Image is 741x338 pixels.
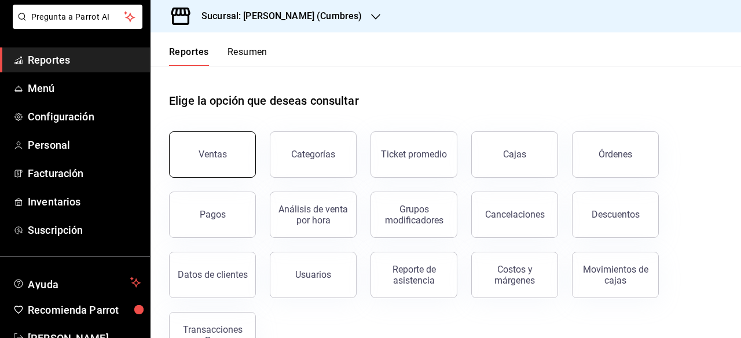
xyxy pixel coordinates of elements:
span: Ayuda [28,275,126,289]
span: Facturación [28,166,141,181]
button: Análisis de venta por hora [270,192,357,238]
button: Resumen [228,46,267,66]
button: Movimientos de cajas [572,252,659,298]
div: Pagos [200,209,226,220]
button: Ventas [169,131,256,178]
button: Costos y márgenes [471,252,558,298]
div: Órdenes [599,149,632,160]
div: navigation tabs [169,46,267,66]
button: Descuentos [572,192,659,238]
span: Personal [28,137,141,153]
div: Cancelaciones [485,209,545,220]
button: Usuarios [270,252,357,298]
div: Usuarios [295,269,331,280]
button: Pagos [169,192,256,238]
button: Reportes [169,46,209,66]
div: Movimientos de cajas [579,264,651,286]
button: Ticket promedio [370,131,457,178]
div: Descuentos [592,209,640,220]
h1: Elige la opción que deseas consultar [169,92,359,109]
span: Recomienda Parrot [28,302,141,318]
div: Costos y márgenes [479,264,551,286]
a: Pregunta a Parrot AI [8,19,142,31]
div: Ventas [199,149,227,160]
span: Menú [28,80,141,96]
button: Reporte de asistencia [370,252,457,298]
button: Órdenes [572,131,659,178]
button: Datos de clientes [169,252,256,298]
span: Configuración [28,109,141,124]
button: Pregunta a Parrot AI [13,5,142,29]
div: Análisis de venta por hora [277,204,349,226]
button: Cancelaciones [471,192,558,238]
div: Reporte de asistencia [378,264,450,286]
span: Suscripción [28,222,141,238]
div: Categorías [291,149,335,160]
a: Cajas [471,131,558,178]
button: Grupos modificadores [370,192,457,238]
div: Cajas [503,148,527,161]
span: Inventarios [28,194,141,210]
div: Grupos modificadores [378,204,450,226]
div: Datos de clientes [178,269,248,280]
div: Ticket promedio [381,149,447,160]
span: Pregunta a Parrot AI [31,11,124,23]
span: Reportes [28,52,141,68]
h3: Sucursal: [PERSON_NAME] (Cumbres) [192,9,362,23]
button: Categorías [270,131,357,178]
